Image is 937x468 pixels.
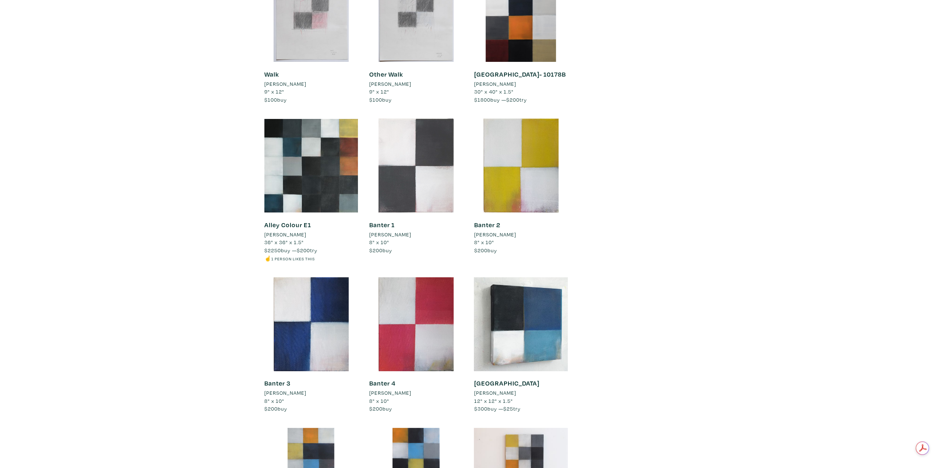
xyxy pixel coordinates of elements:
a: [PERSON_NAME] [369,389,463,397]
span: 8" x 10" [369,239,389,246]
span: $100 [264,96,277,103]
span: buy [264,405,287,412]
a: [PERSON_NAME] [474,80,568,88]
span: $200 [474,247,487,254]
span: 12" x 12" x 1.5" [474,397,512,404]
span: $1800 [474,96,490,103]
a: [PERSON_NAME] [264,80,358,88]
a: Banter 2 [474,221,500,229]
a: [PERSON_NAME] [369,231,463,239]
li: [PERSON_NAME] [264,389,306,397]
span: buy [369,405,392,412]
a: Other Walk [369,70,403,78]
li: [PERSON_NAME] [474,389,516,397]
span: buy [369,96,391,103]
span: $200 [369,405,382,412]
span: $200 [297,247,310,254]
a: Banter 4 [369,379,395,387]
span: buy — try [264,247,317,254]
span: $200 [264,405,278,412]
li: [PERSON_NAME] [264,231,306,239]
li: ☝️ [264,254,358,263]
span: 30" x 40" x 1.5" [474,88,513,95]
li: [PERSON_NAME] [474,231,516,239]
a: [GEOGRAPHIC_DATA] [474,379,539,387]
span: 36" x 36" x 1.5" [264,239,304,246]
li: [PERSON_NAME] [369,80,411,88]
li: [PERSON_NAME] [369,231,411,239]
span: $200 [369,247,382,254]
span: 8" x 10" [264,397,284,404]
a: [PERSON_NAME] [474,389,568,397]
span: $100 [369,96,382,103]
span: 8" x 10" [369,397,389,404]
a: [GEOGRAPHIC_DATA]- 10178B [474,70,566,78]
span: buy [474,247,497,254]
span: $200 [506,96,519,103]
li: [PERSON_NAME] [369,389,411,397]
a: Walk [264,70,279,78]
a: [PERSON_NAME] [264,389,358,397]
small: 1 person likes this [271,256,315,261]
a: [PERSON_NAME] [369,80,463,88]
a: [PERSON_NAME] [474,231,568,239]
span: buy [369,247,392,254]
span: buy — try [474,96,526,103]
a: Banter 1 [369,221,394,229]
a: Banter 3 [264,379,290,387]
span: buy — try [474,405,520,412]
span: 8" x 10" [474,239,494,246]
a: [PERSON_NAME] [264,231,358,239]
span: buy [264,96,287,103]
span: 9" x 12" [369,88,389,95]
span: $2250 [264,247,281,254]
span: $300 [474,405,487,412]
span: $25 [503,405,513,412]
a: Alley Colour E1 [264,221,311,229]
span: 9" x 12" [264,88,284,95]
li: [PERSON_NAME] [474,80,516,88]
li: [PERSON_NAME] [264,80,306,88]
